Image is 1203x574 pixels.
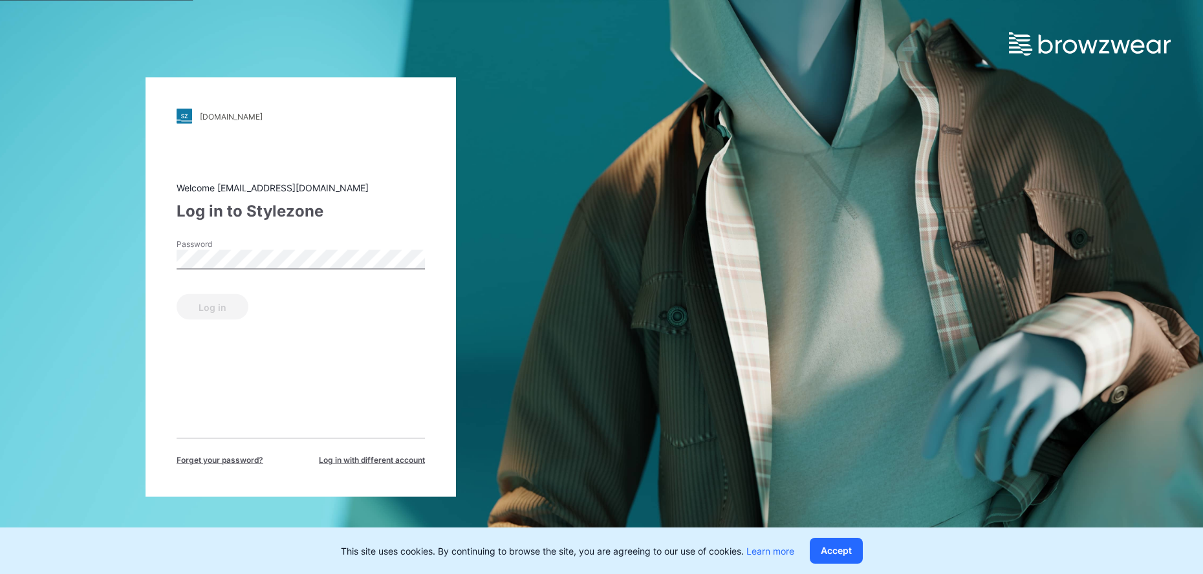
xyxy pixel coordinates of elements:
a: [DOMAIN_NAME] [177,109,425,124]
span: Forget your password? [177,454,263,466]
img: browzwear-logo.e42bd6dac1945053ebaf764b6aa21510.svg [1009,32,1171,56]
a: Learn more [746,546,794,557]
div: Log in to Stylezone [177,200,425,223]
button: Accept [810,538,863,564]
span: Log in with different account [319,454,425,466]
div: Welcome [EMAIL_ADDRESS][DOMAIN_NAME] [177,181,425,195]
img: stylezone-logo.562084cfcfab977791bfbf7441f1a819.svg [177,109,192,124]
label: Password [177,239,267,250]
p: This site uses cookies. By continuing to browse the site, you are agreeing to our use of cookies. [341,544,794,558]
div: [DOMAIN_NAME] [200,111,263,121]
